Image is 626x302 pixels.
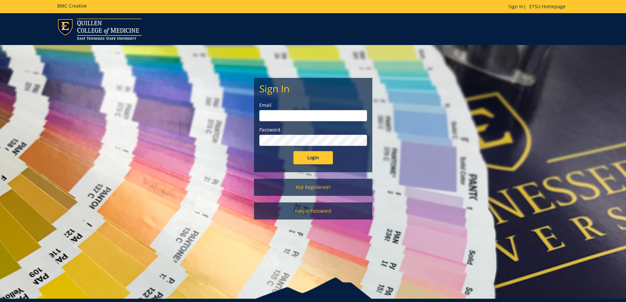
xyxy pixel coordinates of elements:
img: ETSU logo [57,18,142,40]
h2: Sign In [259,83,367,94]
a: Forgot Password [254,202,372,220]
input: Login [293,151,333,164]
a: Sign In [508,3,523,10]
a: ETSU Homepage [526,3,569,10]
p: | [508,3,569,10]
a: Not Registered? [254,179,372,196]
h5: BMC Creative [57,3,87,8]
label: Password [259,127,367,133]
label: Email [259,102,367,108]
